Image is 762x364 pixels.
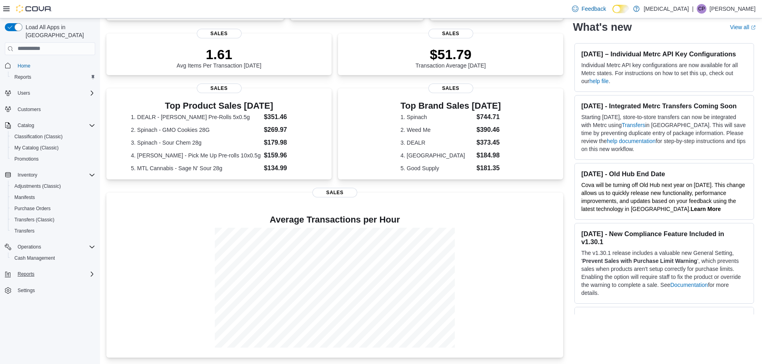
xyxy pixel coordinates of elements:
button: Users [2,88,98,99]
h3: [DATE] – Individual Metrc API Key Configurations [581,50,747,58]
p: [PERSON_NAME] [710,4,756,14]
span: Sales [197,29,242,38]
p: | [692,4,694,14]
span: Feedback [582,5,606,13]
span: Inventory [18,172,37,178]
a: Customers [14,105,44,114]
dt: 3. Spinach - Sour Chem 28g [131,139,260,147]
div: Chanel Powell [697,4,706,14]
button: Promotions [8,153,98,165]
dt: 1. DEALR - [PERSON_NAME] Pre-Rolls 5x0.5g [131,113,260,121]
span: Transfers (Classic) [14,217,54,223]
span: Customers [14,104,95,114]
dt: 5. MTL Cannabis - Sage N' Sour 28g [131,164,260,172]
dt: 5. Good Supply [400,164,473,172]
a: My Catalog (Classic) [11,143,62,153]
span: Reports [11,72,95,82]
button: Transfers (Classic) [8,214,98,225]
nav: Complex example [5,57,95,317]
a: help documentation [607,138,656,144]
a: Transfers [11,226,38,236]
a: help file [589,78,608,84]
dt: 2. Weed Me [400,126,473,134]
span: Load All Apps in [GEOGRAPHIC_DATA] [22,23,95,39]
span: My Catalog (Classic) [11,143,95,153]
dd: $134.99 [264,163,307,173]
dd: $181.35 [476,163,501,173]
button: Inventory [14,170,40,180]
a: Learn More [691,206,721,212]
span: Inventory [14,170,95,180]
a: Promotions [11,154,42,164]
span: Cash Management [14,255,55,261]
span: Manifests [14,194,35,201]
dd: $373.45 [476,138,501,147]
a: Transfers (Classic) [11,215,58,225]
button: Classification (Classic) [8,131,98,142]
span: Dark Mode [612,13,613,14]
button: Adjustments (Classic) [8,181,98,192]
button: Inventory [2,169,98,181]
dd: $269.97 [264,125,307,135]
span: Reports [14,74,31,80]
dt: 3. DEALR [400,139,473,147]
dd: $159.96 [264,151,307,160]
span: Sales [428,29,473,38]
button: Catalog [2,120,98,131]
span: Catalog [14,121,95,130]
dt: 4. [GEOGRAPHIC_DATA] [400,151,473,159]
button: Reports [2,269,98,280]
p: [MEDICAL_DATA] [644,4,689,14]
span: Transfers [14,228,34,234]
button: Transfers [8,225,98,237]
span: Reports [14,269,95,279]
span: Promotions [14,156,39,162]
dd: $744.71 [476,112,501,122]
span: Adjustments (Classic) [11,181,95,191]
span: Purchase Orders [14,205,51,212]
p: The v1.30.1 release includes a valuable new General Setting, ' ', which prevents sales when produ... [581,249,747,297]
span: Classification (Classic) [11,132,95,141]
span: Operations [14,242,95,252]
a: Feedback [569,1,609,17]
span: Manifests [11,193,95,202]
span: Sales [197,84,242,93]
a: Cash Management [11,253,58,263]
span: Cash Management [11,253,95,263]
span: Home [14,61,95,71]
button: Purchase Orders [8,203,98,214]
h3: [DATE] - Old Hub End Date [581,170,747,178]
a: Home [14,61,34,71]
span: Users [14,88,95,98]
button: Settings [2,284,98,296]
p: Starting [DATE], store-to-store transfers can now be integrated with Metrc using in [GEOGRAPHIC_D... [581,113,747,153]
span: Transfers [11,226,95,236]
span: Settings [18,287,35,294]
span: Sales [428,84,473,93]
h3: Top Brand Sales [DATE] [400,101,501,111]
span: Settings [14,285,95,295]
img: Cova [16,5,52,13]
h2: What's new [573,21,632,34]
button: Operations [2,241,98,253]
dt: 1. Spinach [400,113,473,121]
h3: [DATE] - Integrated Metrc Transfers Coming Soon [581,102,747,110]
span: Adjustments (Classic) [14,183,61,189]
span: Operations [18,244,41,250]
button: Reports [14,269,38,279]
button: Reports [8,72,98,83]
button: Operations [14,242,44,252]
svg: External link [751,25,756,30]
a: Purchase Orders [11,204,54,213]
p: 1.61 [177,46,262,62]
button: Users [14,88,33,98]
p: $51.79 [416,46,486,62]
h4: Average Transactions per Hour [113,215,557,225]
button: Cash Management [8,253,98,264]
span: Classification (Classic) [14,133,63,140]
span: Purchase Orders [11,204,95,213]
dd: $390.46 [476,125,501,135]
span: Reports [18,271,34,277]
a: Manifests [11,193,38,202]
